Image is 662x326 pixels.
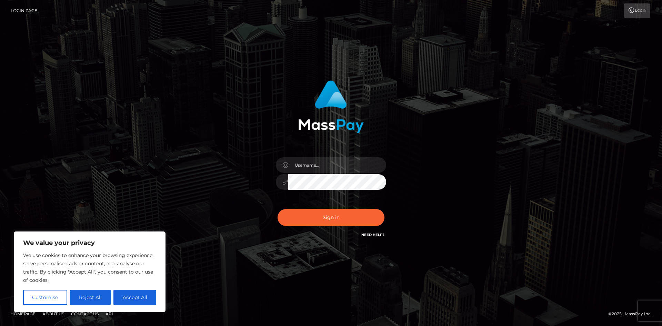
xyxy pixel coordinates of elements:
[23,239,156,247] p: We value your privacy
[608,310,657,318] div: © 2025 , MassPay Inc.
[361,233,384,237] a: Need Help?
[11,3,37,18] a: Login Page
[14,231,165,312] div: We value your privacy
[288,157,386,173] input: Username...
[68,308,101,319] a: Contact Us
[70,290,111,305] button: Reject All
[624,3,650,18] a: Login
[40,308,67,319] a: About Us
[298,80,364,133] img: MassPay Login
[23,290,67,305] button: Customise
[278,209,384,226] button: Sign in
[103,308,116,319] a: API
[8,308,38,319] a: Homepage
[23,251,156,284] p: We use cookies to enhance your browsing experience, serve personalised ads or content, and analys...
[113,290,156,305] button: Accept All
